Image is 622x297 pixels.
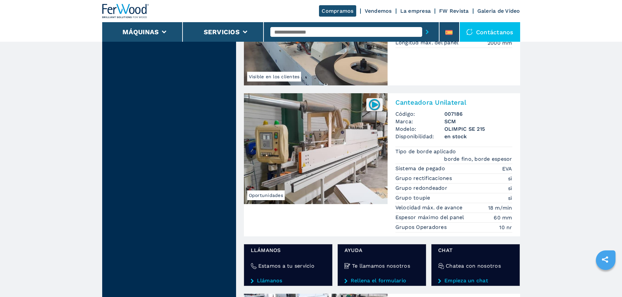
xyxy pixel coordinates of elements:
[444,133,512,140] span: en stock
[352,262,410,270] h4: Te llamamos nosotros
[488,204,512,212] em: 18 m/min
[395,194,432,201] p: Grupo toupie
[395,214,466,221] p: Espesor máximo del panel
[251,246,326,254] span: Llámanos
[122,28,159,36] button: Máquinas
[395,118,444,125] span: Marca:
[102,4,149,18] img: Ferwood
[395,224,449,231] p: Grupos Operadores
[499,224,512,231] em: 10 nr
[477,8,520,14] a: Galeria de Video
[247,72,301,82] span: Visible en los clientes
[597,251,613,268] a: sharethis
[204,28,240,36] button: Servicios
[395,165,447,172] p: Sistema de pegado
[508,185,512,192] em: sì
[319,5,356,17] a: Compramos
[395,185,449,192] p: Grupo redondeador
[251,278,326,284] a: Llámanos
[439,8,469,14] a: FW Revista
[395,98,512,106] h2: Canteadora Unilateral
[344,278,419,284] a: Rellena el formulario
[466,29,473,35] img: Contáctanos
[487,39,512,47] em: 2000 mm
[251,263,257,269] img: Estamos a tu servicio
[444,155,512,163] em: borde fino, borde espesor
[444,110,512,118] h3: 007186
[508,175,512,182] em: sì
[400,8,431,14] a: La empresa
[395,148,458,155] p: Tipo de borde aplicado
[395,125,444,133] span: Modelo:
[344,263,350,269] img: Te llamamos nosotros
[438,246,513,254] span: Chat
[244,93,520,236] a: Canteadora Unilateral SCM OLIMPIC SE 215Oportunidades007186Canteadora UnilateralCódigo:007186Marc...
[368,98,381,111] img: 007186
[438,263,444,269] img: Chatea con nosotros
[446,262,501,270] h4: Chatea con nosotros
[395,133,444,140] span: Disponibilidad:
[444,125,512,133] h3: OLIMPIC SE 215
[395,110,444,118] span: Código:
[502,165,512,172] em: EVA
[344,246,419,254] span: Ayuda
[508,194,512,202] em: sì
[244,93,388,204] img: Canteadora Unilateral SCM OLIMPIC SE 215
[438,278,513,284] a: Empieza un chat
[365,8,392,14] a: Vendemos
[247,190,285,200] span: Oportunidades
[494,214,512,221] em: 60 mm
[422,24,432,39] button: submit-button
[258,262,314,270] h4: Estamos a tu servicio
[395,204,464,211] p: Velocidad máx. de avance
[395,175,454,182] p: Grupo rectificaciones
[395,39,460,46] p: Longitud máx. del panel
[594,268,617,292] iframe: Chat
[444,118,512,125] h3: SCM
[460,22,520,42] div: Contáctanos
